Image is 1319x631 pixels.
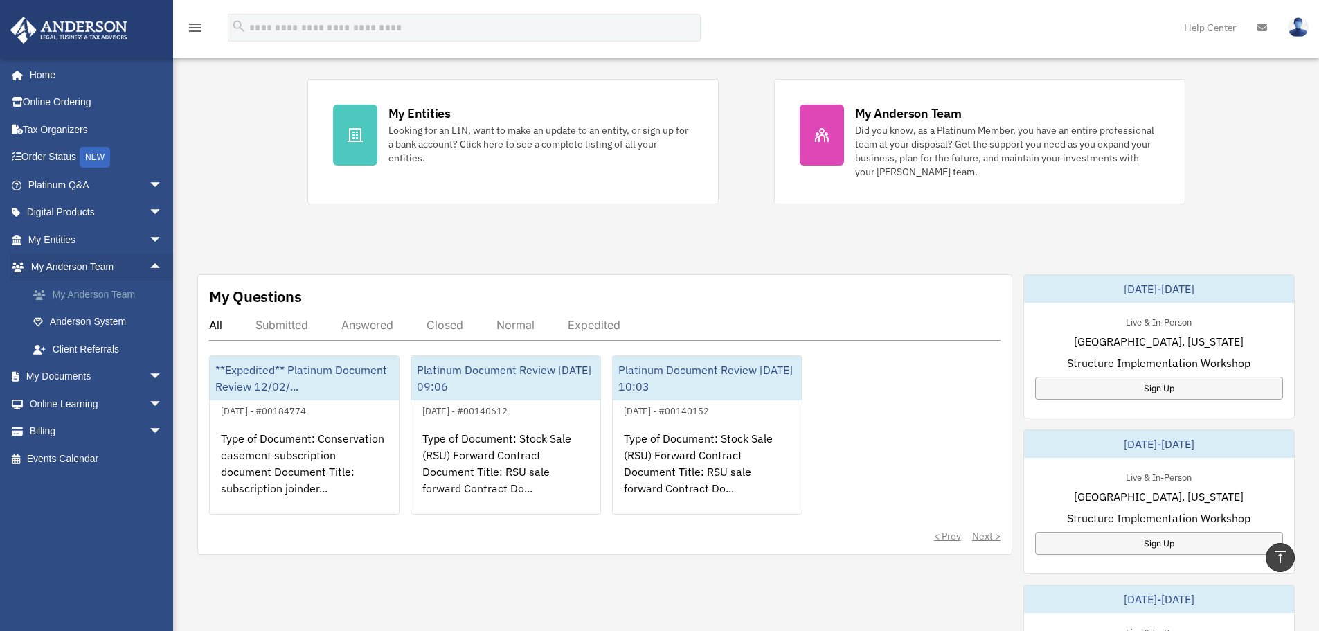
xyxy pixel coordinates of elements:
[1067,355,1250,371] span: Structure Implementation Workshop
[187,19,204,36] i: menu
[209,286,302,307] div: My Questions
[80,147,110,168] div: NEW
[1272,549,1289,565] i: vertical_align_top
[341,318,393,332] div: Answered
[209,318,222,332] div: All
[1024,430,1294,458] div: [DATE]-[DATE]
[855,105,962,122] div: My Anderson Team
[1024,585,1294,613] div: [DATE]-[DATE]
[10,254,183,281] a: My Anderson Teamarrow_drop_up
[411,402,519,417] div: [DATE] - #00140612
[427,318,463,332] div: Closed
[1067,510,1250,526] span: Structure Implementation Workshop
[6,17,132,44] img: Anderson Advisors Platinum Portal
[149,199,177,227] span: arrow_drop_down
[10,61,177,89] a: Home
[613,356,802,400] div: Platinum Document Review [DATE] 10:03
[209,355,400,515] a: **Expedited** Platinum Document Review 12/02/...[DATE] - #00184774Type of Document: Conservation ...
[1115,469,1203,483] div: Live & In-Person
[231,19,246,34] i: search
[1288,17,1309,37] img: User Pic
[1035,532,1283,555] a: Sign Up
[613,402,720,417] div: [DATE] - #00140152
[10,143,183,172] a: Order StatusNEW
[613,419,802,527] div: Type of Document: Stock Sale (RSU) Forward Contract Document Title: RSU sale forward Contract Do...
[411,355,601,515] a: Platinum Document Review [DATE] 09:06[DATE] - #00140612Type of Document: Stock Sale (RSU) Forward...
[411,419,600,527] div: Type of Document: Stock Sale (RSU) Forward Contract Document Title: RSU sale forward Contract Do...
[149,254,177,282] span: arrow_drop_up
[1115,314,1203,328] div: Live & In-Person
[149,363,177,391] span: arrow_drop_down
[210,419,399,527] div: Type of Document: Conservation easement subscription document Document Title: subscription joinde...
[496,318,535,332] div: Normal
[10,390,183,418] a: Online Learningarrow_drop_down
[388,123,693,165] div: Looking for an EIN, want to make an update to an entity, or sign up for a bank account? Click her...
[255,318,308,332] div: Submitted
[774,79,1185,204] a: My Anderson Team Did you know, as a Platinum Member, you have an entire professional team at your...
[1024,275,1294,303] div: [DATE]-[DATE]
[1035,377,1283,400] a: Sign Up
[855,123,1160,179] div: Did you know, as a Platinum Member, you have an entire professional team at your disposal? Get th...
[1074,333,1244,350] span: [GEOGRAPHIC_DATA], [US_STATE]
[411,356,600,400] div: Platinum Document Review [DATE] 09:06
[10,89,183,116] a: Online Ordering
[149,226,177,254] span: arrow_drop_down
[612,355,802,515] a: Platinum Document Review [DATE] 10:03[DATE] - #00140152Type of Document: Stock Sale (RSU) Forward...
[1266,543,1295,572] a: vertical_align_top
[388,105,451,122] div: My Entities
[10,199,183,226] a: Digital Productsarrow_drop_down
[149,418,177,446] span: arrow_drop_down
[10,418,183,445] a: Billingarrow_drop_down
[10,171,183,199] a: Platinum Q&Aarrow_drop_down
[10,363,183,391] a: My Documentsarrow_drop_down
[568,318,620,332] div: Expedited
[19,281,183,308] a: My Anderson Team
[210,356,399,400] div: **Expedited** Platinum Document Review 12/02/...
[210,402,317,417] div: [DATE] - #00184774
[10,226,183,254] a: My Entitiesarrow_drop_down
[1074,488,1244,505] span: [GEOGRAPHIC_DATA], [US_STATE]
[307,79,719,204] a: My Entities Looking for an EIN, want to make an update to an entity, or sign up for a bank accoun...
[149,390,177,418] span: arrow_drop_down
[149,171,177,199] span: arrow_drop_down
[10,116,183,143] a: Tax Organizers
[187,24,204,36] a: menu
[19,308,183,336] a: Anderson System
[10,445,183,472] a: Events Calendar
[19,335,183,363] a: Client Referrals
